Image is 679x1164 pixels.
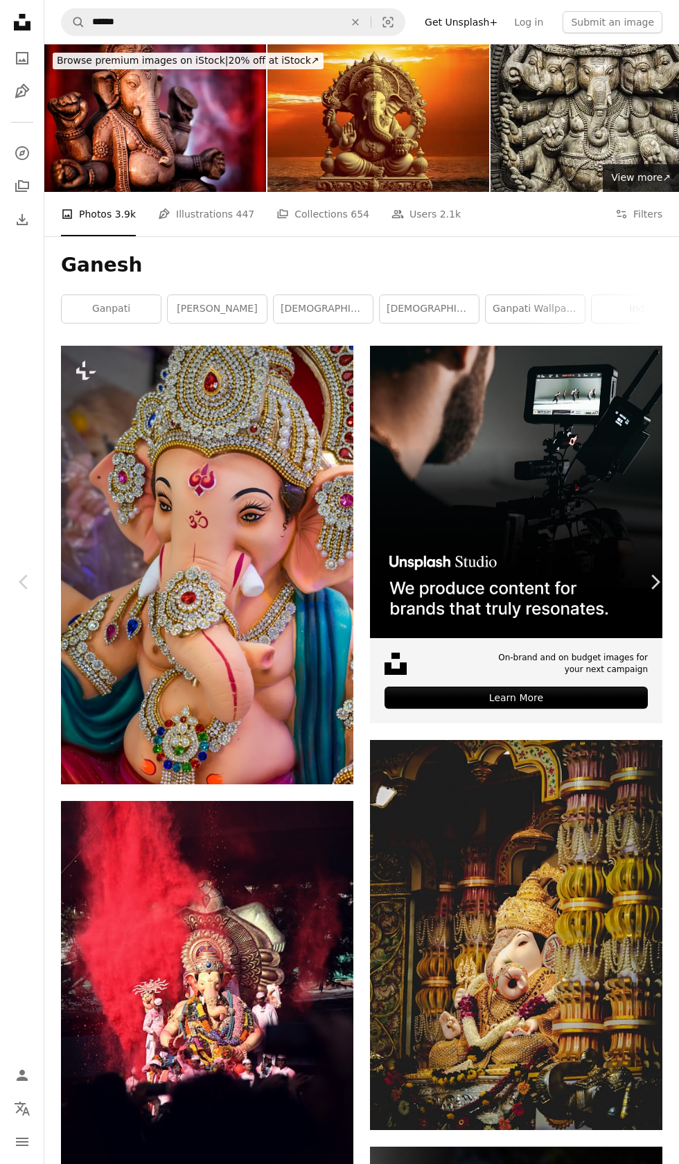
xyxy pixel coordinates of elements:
[371,9,405,35] button: Visual search
[351,206,369,222] span: 654
[61,8,405,36] form: Find visuals sitewide
[370,346,662,723] a: On-brand and on budget images for your next campaignLearn More
[44,44,332,78] a: Browse premium images on iStock|20% off at iStock↗
[267,44,489,192] img: Lord Ganesh s Divine Presence on Ganesh Chaturthi
[416,11,506,33] a: Get Unsplash+
[630,515,679,649] a: Next
[391,192,461,236] a: Users 2.1k
[8,173,36,200] a: Collections
[61,981,353,994] a: Ganesha statue surrounded by people
[158,192,254,236] a: Illustrations 447
[62,295,161,323] a: ganpati
[370,928,662,941] a: Lord Ganesha figurine
[61,558,353,571] a: A close up of a statue of an elephant
[8,139,36,167] a: Explore
[370,346,662,638] img: file-1715652217532-464736461acbimage
[57,55,319,66] span: 20% off at iStock ↗
[57,55,228,66] span: Browse premium images on iStock |
[563,11,662,33] button: Submit an image
[611,172,671,183] span: View more ↗
[385,687,648,709] div: Learn More
[484,652,648,676] span: On-brand and on budget images for your next campaign
[486,295,585,323] a: ganpati wallpaper
[236,206,255,222] span: 447
[340,9,371,35] button: Clear
[8,1061,36,1089] a: Log in / Sign up
[8,1128,36,1156] button: Menu
[62,9,85,35] button: Search Unsplash
[276,192,369,236] a: Collections 654
[506,11,552,33] a: Log in
[8,206,36,233] a: Download History
[274,295,373,323] a: [DEMOGRAPHIC_DATA]
[61,346,353,784] img: A close up of a statue of an elephant
[8,1095,36,1122] button: Language
[61,253,662,278] h1: Ganesh
[8,78,36,105] a: Illustrations
[8,44,36,72] a: Photos
[385,653,407,675] img: file-1631678316303-ed18b8b5cb9cimage
[168,295,267,323] a: [PERSON_NAME]
[44,44,266,192] img: A statue of Ganesha, a deity of India on red background
[615,192,662,236] button: Filters
[603,164,679,192] a: View more↗
[380,295,479,323] a: [DEMOGRAPHIC_DATA]
[440,206,461,222] span: 2.1k
[370,740,662,1130] img: Lord Ganesha figurine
